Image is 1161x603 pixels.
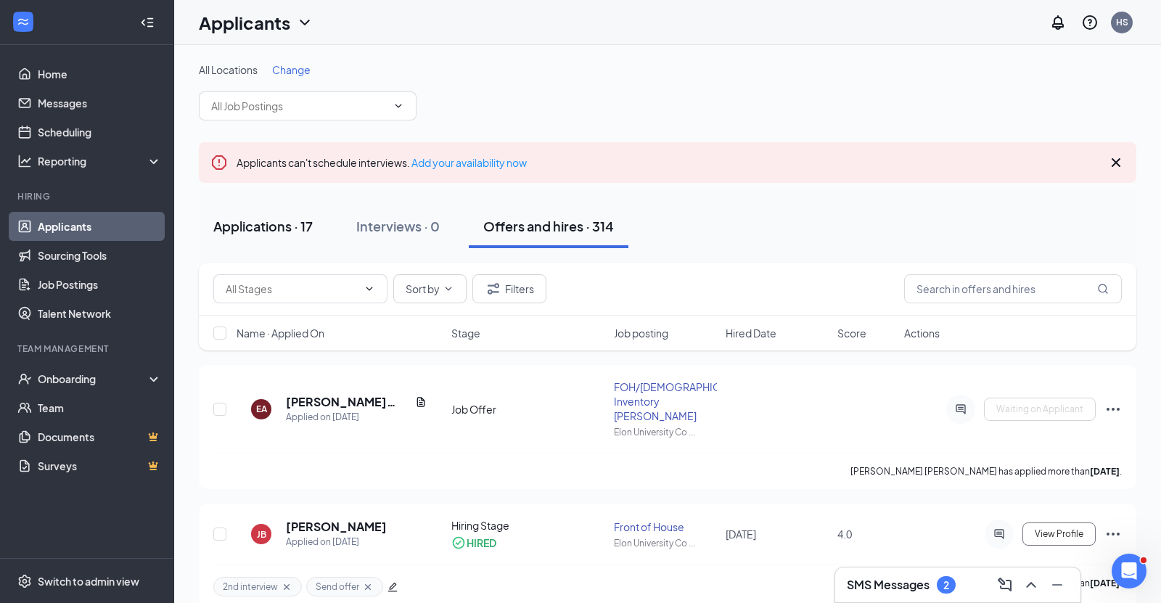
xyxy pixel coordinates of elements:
[467,536,496,550] div: HIRED
[17,154,32,168] svg: Analysis
[614,326,668,340] span: Job posting
[17,342,159,355] div: Team Management
[996,576,1014,594] svg: ComposeMessage
[1046,573,1069,596] button: Minimize
[211,98,387,114] input: All Job Postings
[387,582,398,592] span: edit
[140,15,155,30] svg: Collapse
[837,528,852,541] span: 4.0
[415,396,427,408] svg: Document
[726,326,776,340] span: Hired Date
[272,63,311,76] span: Change
[984,398,1096,421] button: Waiting on Applicant
[237,156,527,169] span: Applicants can't schedule interviews.
[38,372,149,386] div: Onboarding
[17,372,32,386] svg: UserCheck
[286,410,427,424] div: Applied on [DATE]
[286,394,409,410] h5: [PERSON_NAME] [PERSON_NAME]
[296,14,313,31] svg: ChevronDown
[847,577,930,593] h3: SMS Messages
[1104,401,1122,418] svg: Ellipses
[451,326,480,340] span: Stage
[1104,525,1122,543] svg: Ellipses
[237,326,324,340] span: Name · Applied On
[614,380,717,423] div: FOH/[DEMOGRAPHIC_DATA] Inventory [PERSON_NAME]
[38,89,162,118] a: Messages
[16,15,30,29] svg: WorkstreamLogo
[38,154,163,168] div: Reporting
[1090,578,1120,588] b: [DATE]
[38,241,162,270] a: Sourcing Tools
[837,326,866,340] span: Score
[1090,466,1120,477] b: [DATE]
[38,270,162,299] a: Job Postings
[256,403,267,415] div: EA
[199,63,258,76] span: All Locations
[451,402,606,417] div: Job Offer
[993,573,1017,596] button: ComposeMessage
[356,217,440,235] div: Interviews · 0
[286,535,387,549] div: Applied on [DATE]
[286,519,387,535] h5: [PERSON_NAME]
[996,404,1083,414] span: Waiting on Applicant
[1107,154,1125,171] svg: Cross
[1020,573,1043,596] button: ChevronUp
[362,581,374,593] svg: Cross
[1049,576,1066,594] svg: Minimize
[1097,283,1109,295] svg: MagnifyingGlass
[990,528,1008,540] svg: ActiveChat
[38,299,162,328] a: Talent Network
[257,528,266,541] div: JB
[1116,16,1128,28] div: HS
[1112,554,1146,588] iframe: Intercom live chat
[726,528,756,541] span: [DATE]
[17,574,32,588] svg: Settings
[364,283,375,295] svg: ChevronDown
[38,60,162,89] a: Home
[483,217,614,235] div: Offers and hires · 314
[472,274,546,303] button: Filter Filters
[904,274,1122,303] input: Search in offers and hires
[213,217,313,235] div: Applications · 17
[38,118,162,147] a: Scheduling
[443,283,454,295] svg: ChevronDown
[199,10,290,35] h1: Applicants
[850,465,1122,477] p: [PERSON_NAME] [PERSON_NAME] has applied more than .
[38,451,162,480] a: SurveysCrown
[411,156,527,169] a: Add your availability now
[614,520,717,534] div: Front of House
[223,581,278,593] span: 2nd interview
[1049,14,1067,31] svg: Notifications
[393,274,467,303] button: Sort byChevronDown
[210,154,228,171] svg: Error
[1081,14,1099,31] svg: QuestionInfo
[485,280,502,298] svg: Filter
[1022,576,1040,594] svg: ChevronUp
[1022,522,1096,546] button: View Profile
[614,426,717,438] div: Elon University Co ...
[38,393,162,422] a: Team
[1035,529,1083,539] span: View Profile
[316,581,359,593] span: Send offer
[281,581,292,593] svg: Cross
[904,326,940,340] span: Actions
[17,190,159,202] div: Hiring
[226,281,358,297] input: All Stages
[38,422,162,451] a: DocumentsCrown
[406,284,440,294] span: Sort by
[38,212,162,241] a: Applicants
[943,579,949,591] div: 2
[393,100,404,112] svg: ChevronDown
[952,403,969,415] svg: ActiveChat
[614,537,717,549] div: Elon University Co ...
[451,536,466,550] svg: CheckmarkCircle
[38,574,139,588] div: Switch to admin view
[451,518,606,533] div: Hiring Stage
